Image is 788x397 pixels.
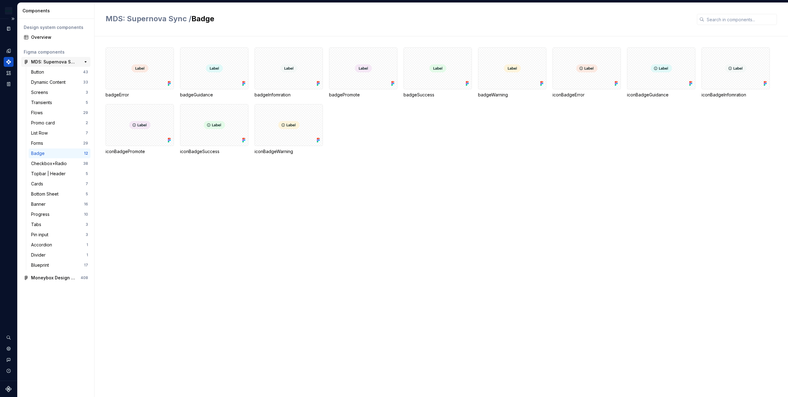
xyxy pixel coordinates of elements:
a: Assets [4,68,14,78]
div: iconBadgeError [553,47,621,98]
a: Banner16 [29,199,90,209]
a: Cards7 [29,179,90,189]
h2: Badge [106,14,689,24]
div: iconBadgePromote [106,148,174,155]
div: badgeError [106,92,174,98]
div: Transients [31,99,54,106]
div: iconBadgeWarning [255,104,323,155]
img: c17557e8-ebdc-49e2-ab9e-7487adcf6d53.png [5,7,12,14]
div: iconBadgeSuccess [180,148,248,155]
div: Badge [31,150,47,156]
div: 7 [86,181,88,186]
a: MDS: Supernova Sync [21,57,90,67]
a: Topbar | Header5 [29,169,90,179]
a: Overview [21,32,90,42]
div: Progress [31,211,52,217]
div: Tabs [31,221,44,228]
a: Promo card2 [29,118,90,128]
a: Bottom Sheet5 [29,189,90,199]
div: iconBadgeError [553,92,621,98]
div: Button [31,69,46,75]
div: Dynamic Content [31,79,68,85]
div: badgeWarning [478,47,546,98]
button: Expand sidebar [9,14,17,23]
div: 1 [86,253,88,257]
div: badgeSuccess [404,92,472,98]
div: iconBadgePromote [106,104,174,155]
a: Badge12 [29,148,90,158]
div: badgeInfomration [255,47,323,98]
div: Cards [31,181,46,187]
div: badgeGuidance [180,47,248,98]
div: badgePromote [329,92,397,98]
div: 5 [86,192,88,196]
div: badgeGuidance [180,92,248,98]
input: Search in components... [704,14,777,25]
div: badgeWarning [478,92,546,98]
a: Components [4,57,14,67]
div: 43 [83,70,88,75]
div: Divider [31,252,48,258]
a: Divider1 [29,250,90,260]
div: Promo card [31,120,57,126]
div: iconBadgeGuidance [627,92,695,98]
div: badgeInfomration [255,92,323,98]
div: Design system components [24,24,88,30]
a: Accordion1 [29,240,90,250]
div: 29 [83,141,88,146]
a: Settings [4,344,14,354]
div: Accordion [31,242,54,248]
a: Moneybox Design System408 [21,273,90,283]
div: MDS: Supernova Sync [31,59,77,65]
div: 1 [86,242,88,247]
div: iconBadgeWarning [255,148,323,155]
a: Flows29 [29,108,90,118]
div: 408 [81,275,88,280]
button: Contact support [4,355,14,365]
div: 5 [86,171,88,176]
a: Forms29 [29,138,90,148]
div: Forms [31,140,46,146]
div: Bottom Sheet [31,191,61,197]
div: 3 [86,90,88,95]
div: Blueprint [31,262,51,268]
div: 7 [86,131,88,136]
a: Blueprint17 [29,260,90,270]
div: Flows [31,110,45,116]
a: Checkbox+Radio38 [29,159,90,168]
div: Topbar | Header [31,171,68,177]
svg: Supernova Logo [6,386,12,392]
div: iconBadgeInfomration [702,92,770,98]
a: Dynamic Content33 [29,77,90,87]
a: Progress10 [29,209,90,219]
a: Design tokens [4,46,14,56]
span: MDS: Supernova Sync / [106,14,191,23]
div: 38 [83,161,88,166]
a: Storybook stories [4,79,14,89]
button: Search ⌘K [4,333,14,342]
div: Components [22,8,92,14]
div: Moneybox Design System [31,275,77,281]
div: 29 [83,110,88,115]
a: Pin input3 [29,230,90,240]
a: List Row7 [29,128,90,138]
div: 3 [86,222,88,227]
div: Figma components [24,49,88,55]
div: 3 [86,232,88,237]
div: Banner [31,201,48,207]
div: 2 [86,120,88,125]
div: Overview [31,34,88,40]
div: 33 [83,80,88,85]
a: Documentation [4,24,14,34]
div: badgePromote [329,47,397,98]
a: Tabs3 [29,220,90,229]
